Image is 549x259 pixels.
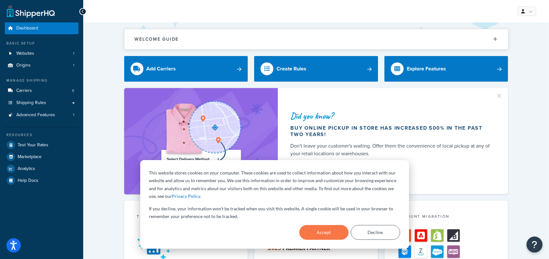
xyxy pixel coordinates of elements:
[149,169,400,200] p: This website stores cookies on your computer. These cookies are used to collect information about...
[351,225,400,240] button: Decline
[16,63,31,68] span: Origins
[16,51,34,56] span: Websites
[5,163,78,174] a: Analytics
[16,100,46,106] span: Shipping Rules
[5,48,78,60] li: Websites
[5,139,78,151] a: Test Your Rates
[18,154,42,160] span: Marketplace
[5,85,78,97] a: Carriers8
[5,97,78,109] a: Shipping Rules
[291,111,493,120] div: Did you know?
[73,51,74,56] span: 1
[5,41,78,46] div: Basic Setup
[73,63,74,68] span: 1
[291,142,493,158] div: Don't leave your customer's waiting. Offer them the convenience of local pickup at any of your re...
[124,56,248,82] a: Add Carriers
[140,160,409,249] div: Cookie banner
[18,178,38,183] span: Help Docs
[5,85,78,97] li: Carriers
[137,214,235,221] div: Test your rates
[5,60,78,71] a: Origins1
[18,166,35,172] span: Analytics
[16,112,55,118] span: Advanced Features
[527,237,543,253] button: Open Resource Center
[5,22,78,34] a: Dashboard
[147,64,176,73] div: Add Carriers
[5,109,78,121] a: Advanced Features1
[16,26,38,31] span: Dashboard
[5,132,78,138] div: Resources
[73,112,74,118] span: 1
[254,56,378,82] a: Create Rules
[5,151,78,163] a: Marketplace
[5,60,78,71] li: Origins
[5,48,78,60] a: Websites1
[407,64,446,73] div: Explore Features
[143,98,259,185] img: ad-shirt-map-b0359fc47e01cab431d101c4b569394f6a03f54285957d908178d52f29eb9668.png
[16,88,32,93] span: Carriers
[299,225,349,240] button: Accept
[5,175,78,186] a: Help Docs
[135,37,179,42] h2: Welcome Guide
[384,56,508,82] a: Explore Features
[277,64,306,73] div: Create Rules
[397,214,496,221] div: Account Migration
[125,29,508,49] button: Welcome Guide
[291,125,493,138] div: Buy online pickup in store has increased 500% in the past two years!
[5,78,78,83] div: Manage Shipping
[18,142,48,148] span: Test Your Rates
[72,88,74,93] span: 8
[5,109,78,121] li: Advanced Features
[172,192,201,200] a: Privacy Policy
[149,205,400,221] p: If you decline, your information won’t be tracked when you visit this website. A single cookie wi...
